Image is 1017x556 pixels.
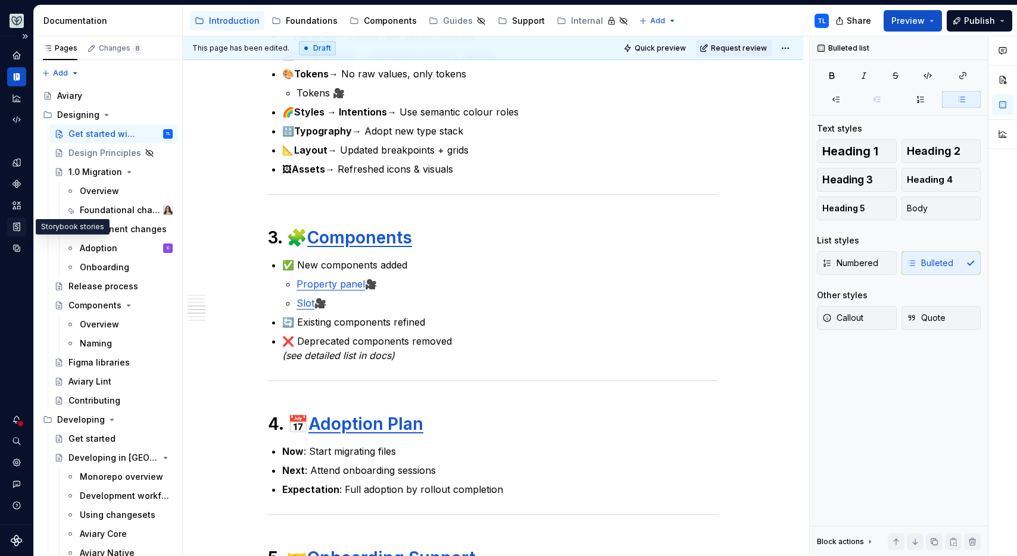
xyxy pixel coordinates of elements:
button: Share [829,10,879,32]
div: TL [166,128,170,140]
span: Heading 3 [822,174,873,186]
a: Storybook stories [7,217,26,236]
h1: 4. 📅 [268,413,718,435]
div: Design Principles [68,147,141,159]
div: Contributing [68,395,120,407]
div: Storybook stories [36,219,110,235]
button: Add [38,65,83,82]
a: Using changesets [61,505,177,524]
div: Foundations [286,15,338,27]
span: Body [907,202,928,214]
button: Callout [817,306,897,330]
a: Documentation [7,67,26,86]
a: Adoption Plan [308,414,423,434]
div: Settings [7,453,26,472]
p: : Attend onboarding sessions [282,463,718,477]
span: Heading 1 [822,145,878,157]
div: Components [7,174,26,193]
a: Assets [7,196,26,215]
strong: Layout [294,144,327,156]
a: Code automation [7,110,26,129]
a: Release process [49,277,177,296]
em: (see detailed list in docs) [282,349,395,361]
a: 1.0 Migration [49,163,177,182]
span: This page has been edited. [192,43,289,53]
p: : Full adoption by rollout completion [282,482,718,496]
div: Naming [80,338,112,349]
a: Design Principles [49,143,177,163]
a: Property panel [297,278,365,290]
a: Foundational changesBrittany Hogg [61,201,177,220]
p: 🎨 → No raw values, only tokens [282,67,718,81]
div: Using changesets [80,509,155,521]
strong: Assets [292,163,325,175]
a: Analytics [7,89,26,108]
div: Guides [443,15,473,27]
p: Tokens 🎥 [297,86,718,100]
div: Overview [80,318,119,330]
a: Development workflow [61,486,177,505]
p: : Start migrating files [282,444,718,458]
strong: Next [282,464,305,476]
p: ❌ Deprecated components removed [282,334,718,363]
div: Other styles [817,289,868,301]
a: Design tokens [7,153,26,172]
div: Notifications [7,410,26,429]
p: 🖼 → Refreshed icons & visuals [282,162,718,176]
div: Support [512,15,545,27]
p: 🌈 → Use semantic colour roles [282,105,718,119]
div: Changes [99,43,142,53]
button: Search ⌘K [7,432,26,451]
div: Release process [68,280,138,292]
a: Home [7,46,26,65]
div: Figma libraries [68,357,130,368]
span: Quick preview [635,43,686,53]
div: Designing [57,109,99,121]
button: Contact support [7,474,26,493]
span: Heading 2 [907,145,960,157]
button: Quote [901,306,981,330]
span: Heading 5 [822,202,865,214]
span: Quote [907,312,946,324]
div: Monorepo overview [80,471,163,483]
div: Aviary [57,90,82,102]
button: Heading 2 [901,139,981,163]
a: Support [493,11,550,30]
div: Data sources [7,239,26,258]
a: Internal [552,11,633,30]
div: Pages [43,43,77,53]
a: Components [307,227,412,248]
button: Body [901,196,981,220]
div: 1.0 Migration [68,166,122,178]
a: Guides [424,11,491,30]
button: Preview [884,10,942,32]
button: Quick preview [620,40,691,57]
p: 🎥 [297,277,718,291]
a: Aviary [38,86,177,105]
div: Foundational changes [80,204,161,216]
span: 8 [133,43,142,53]
a: Introduction [190,11,264,30]
button: Publish [947,10,1012,32]
button: Expand sidebar [17,28,33,45]
a: Contributing [49,391,177,410]
a: Overview [61,182,177,201]
a: Onboarding [61,258,177,277]
div: Developing [38,410,177,429]
span: Numbered [822,257,878,269]
a: Get started with Aviary 1.0TL [49,124,177,143]
span: Add [650,16,665,26]
strong: Styles → Intentions [294,106,387,118]
a: Get started [49,429,177,448]
button: Add [635,13,680,29]
div: Component changes [80,223,167,235]
a: Supernova Logo [11,535,23,546]
span: Add [53,68,68,78]
div: Development workflow [80,490,170,502]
